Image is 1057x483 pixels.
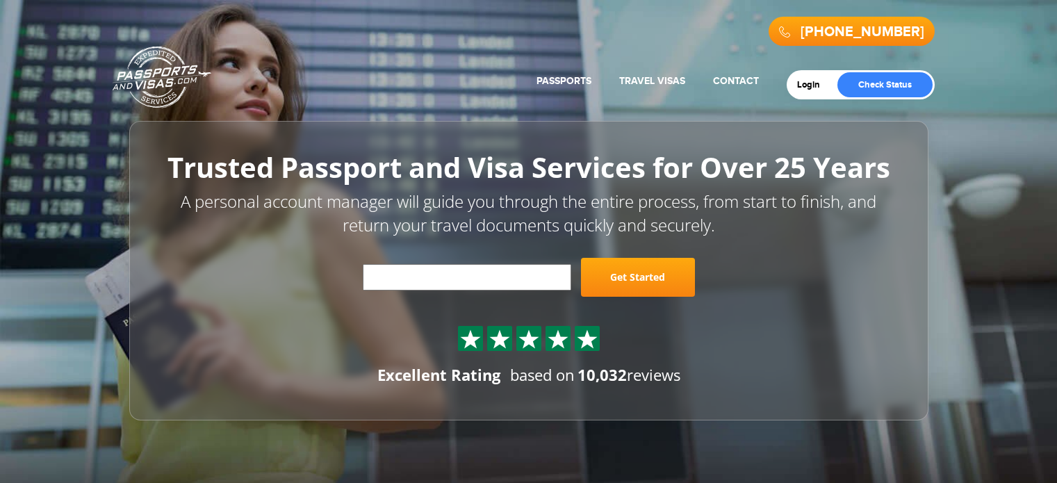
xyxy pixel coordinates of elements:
img: Sprite St [489,329,510,350]
a: Passports [536,75,591,87]
a: Contact [713,75,759,87]
a: Passports & [DOMAIN_NAME] [113,46,211,108]
a: Travel Visas [619,75,685,87]
strong: 10,032 [577,365,627,386]
img: Sprite St [460,329,481,350]
img: Sprite St [577,329,598,350]
img: Sprite St [548,329,568,350]
h1: Trusted Passport and Visa Services for Over 25 Years [161,152,897,183]
p: A personal account manager will guide you through the entire process, from start to finish, and r... [161,190,897,238]
span: reviews [577,365,680,386]
a: Get Started [581,259,695,297]
img: Sprite St [518,329,539,350]
div: Excellent Rating [377,365,500,386]
a: Login [797,79,830,90]
a: [PHONE_NUMBER] [801,24,924,40]
a: Check Status [837,72,933,97]
span: based on [510,365,575,386]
